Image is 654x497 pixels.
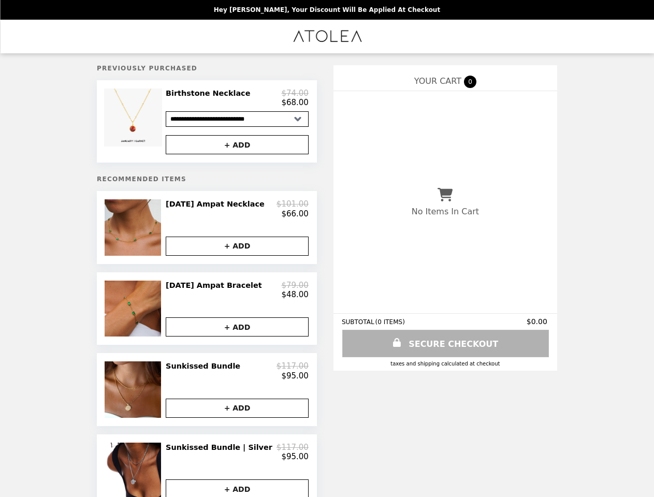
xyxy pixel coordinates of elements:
p: $101.00 [277,199,309,209]
button: + ADD [166,317,309,337]
p: $48.00 [281,290,309,299]
h2: Birthstone Necklace [166,89,254,98]
span: 0 [464,76,476,88]
p: $74.00 [281,89,309,98]
span: ( 0 ITEMS ) [375,318,405,326]
select: Select a product variant [166,111,309,127]
p: $117.00 [277,443,309,452]
img: Raja Ampat Bracelet [105,281,163,337]
h2: Sunkissed Bundle | Silver [166,443,277,452]
h2: [DATE] Ampat Necklace [166,199,269,209]
h2: [DATE] Ampat Bracelet [166,281,266,290]
p: $95.00 [281,371,309,381]
p: $68.00 [281,98,309,107]
img: Raja Ampat Necklace [105,199,163,255]
img: Brand Logo [292,26,362,47]
p: $79.00 [281,281,309,290]
span: $0.00 [527,317,549,326]
button: + ADD [166,399,309,418]
img: Birthstone Necklace [104,89,165,147]
p: No Items In Cart [412,207,479,216]
span: SUBTOTAL [342,318,375,326]
img: Sunkissed Bundle [105,361,163,417]
div: Taxes and Shipping calculated at checkout [342,361,549,367]
h5: Previously Purchased [97,65,317,72]
p: Hey [PERSON_NAME], your discount will be applied at checkout [214,6,440,13]
span: YOUR CART [414,76,461,86]
h2: Sunkissed Bundle [166,361,244,371]
p: $117.00 [277,361,309,371]
button: + ADD [166,135,309,154]
h5: Recommended Items [97,176,317,183]
button: + ADD [166,237,309,256]
p: $66.00 [281,209,309,218]
p: $95.00 [281,452,309,461]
